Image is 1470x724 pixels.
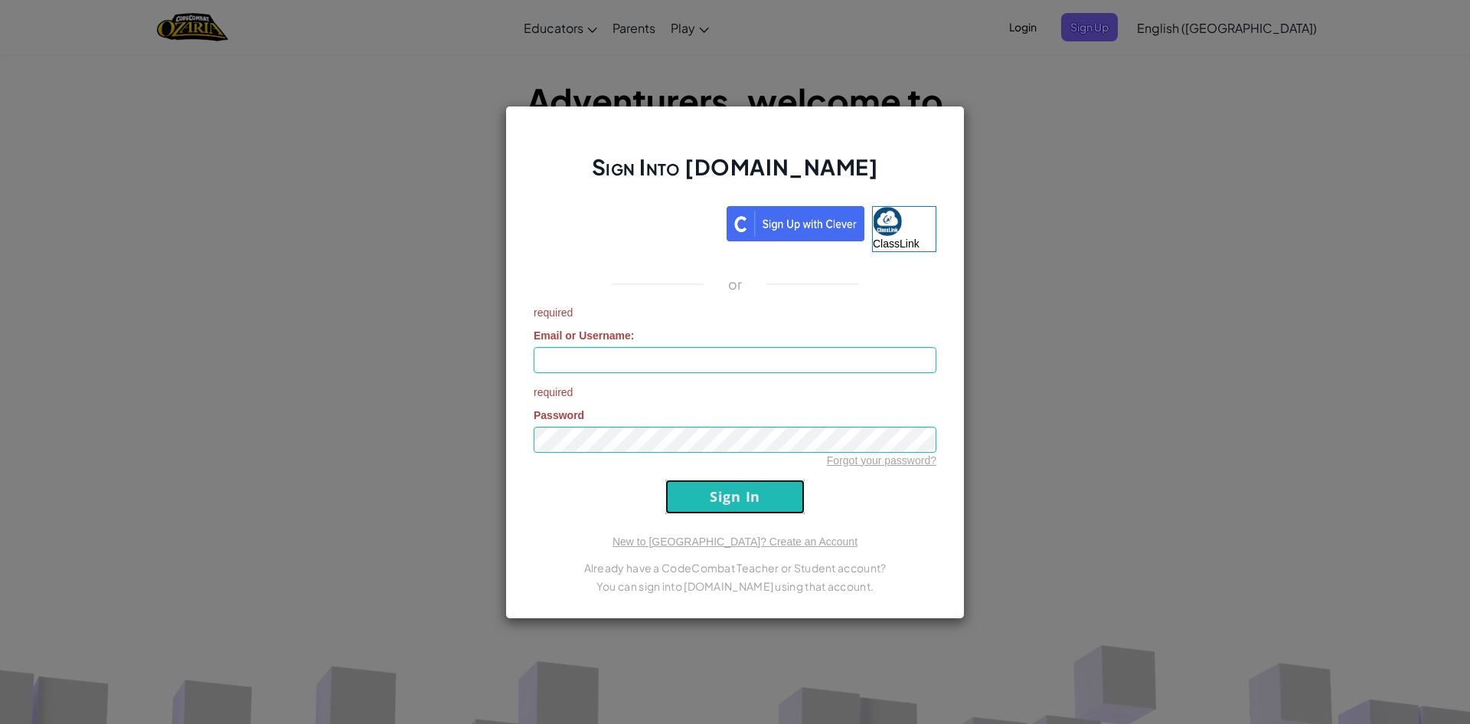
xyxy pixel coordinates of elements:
iframe: Sign in with Google Button [526,205,727,238]
p: You can sign into [DOMAIN_NAME] using that account. [534,577,936,595]
span: ClassLink [873,238,920,250]
span: Password [534,409,584,421]
input: Sign In [665,480,805,514]
span: required [534,385,936,400]
h2: Sign Into [DOMAIN_NAME] [534,152,936,197]
p: Already have a CodeCombat Teacher or Student account? [534,559,936,577]
a: Forgot your password? [827,454,936,467]
span: required [534,305,936,320]
img: classlink-logo-small.png [873,207,902,236]
a: New to [GEOGRAPHIC_DATA]? Create an Account [612,536,857,548]
img: clever_sso_button@2x.png [727,206,864,241]
p: or [728,275,743,293]
label: : [534,328,635,343]
span: Email or Username [534,329,631,342]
